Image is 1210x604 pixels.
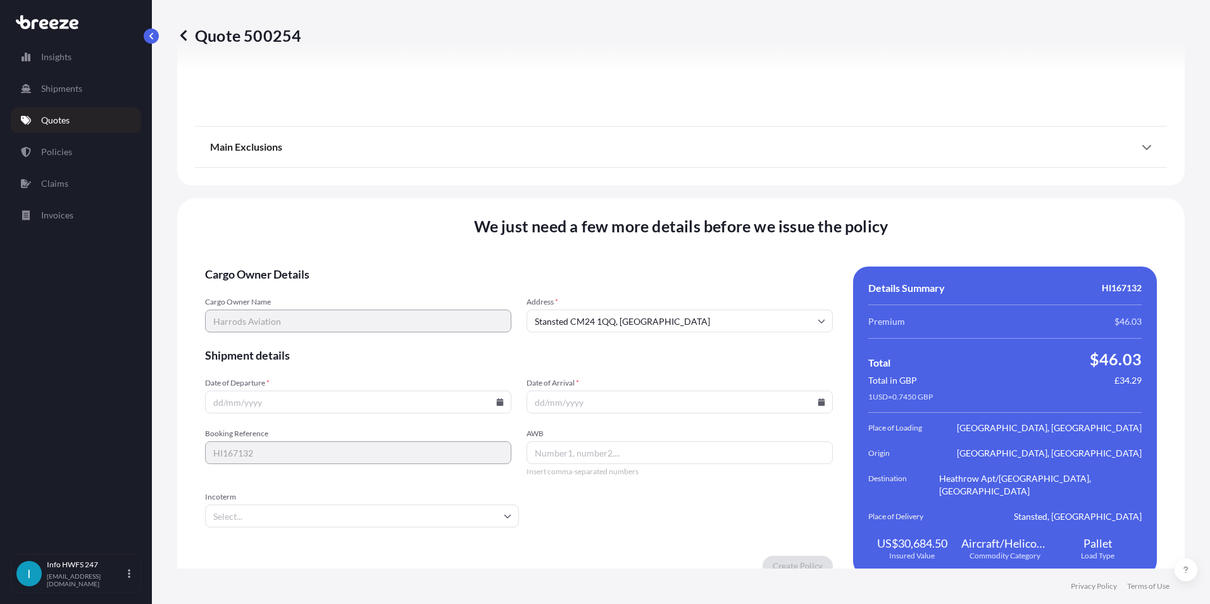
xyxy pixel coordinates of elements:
[970,551,1040,561] span: Commodity Category
[957,447,1142,460] span: [GEOGRAPHIC_DATA], [GEOGRAPHIC_DATA]
[527,310,833,332] input: Cargo owner address
[527,441,833,464] input: Number1, number2,...
[773,560,823,572] p: Create Policy
[1081,551,1114,561] span: Load Type
[47,560,125,570] p: Info HWFS 247
[1114,374,1142,387] span: £34.29
[41,51,72,63] p: Insights
[210,132,1152,162] div: Main Exclusions
[868,356,890,369] span: Total
[527,467,833,477] span: Insert comma-separated numbers
[527,297,833,307] span: Address
[1083,536,1113,551] span: Pallet
[1071,581,1117,591] a: Privacy Policy
[27,567,31,580] span: I
[868,315,905,328] span: Premium
[889,551,935,561] span: Insured Value
[205,378,511,388] span: Date of Departure
[1127,581,1169,591] a: Terms of Use
[11,139,141,165] a: Policies
[11,203,141,228] a: Invoices
[41,209,73,222] p: Invoices
[868,282,945,294] span: Details Summary
[868,472,939,498] span: Destination
[527,429,833,439] span: AWB
[961,536,1049,551] span: Aircraft/Helicopters: Parts and Accessories, but excluding Aircraft Engines
[868,392,933,402] span: 1 USD = 0.7450 GBP
[205,429,511,439] span: Booking Reference
[11,76,141,101] a: Shipments
[177,25,301,46] p: Quote 500254
[41,177,68,190] p: Claims
[205,492,519,502] span: Incoterm
[877,536,947,551] span: US$30,684.50
[11,171,141,196] a: Claims
[205,297,511,307] span: Cargo Owner Name
[868,374,917,387] span: Total in GBP
[41,82,82,95] p: Shipments
[868,510,939,523] span: Place of Delivery
[41,146,72,158] p: Policies
[1014,510,1142,523] span: Stansted, [GEOGRAPHIC_DATA]
[205,505,519,527] input: Select...
[205,348,833,363] span: Shipment details
[1090,349,1142,369] span: $46.03
[474,216,889,236] span: We just need a few more details before we issue the policy
[1114,315,1142,328] span: $46.03
[527,378,833,388] span: Date of Arrival
[205,267,833,282] span: Cargo Owner Details
[1102,282,1142,294] span: HI167132
[11,108,141,133] a: Quotes
[11,44,141,70] a: Insights
[527,391,833,413] input: dd/mm/yyyy
[210,141,282,153] span: Main Exclusions
[763,556,833,576] button: Create Policy
[868,422,939,434] span: Place of Loading
[957,422,1142,434] span: [GEOGRAPHIC_DATA], [GEOGRAPHIC_DATA]
[47,572,125,588] p: [EMAIL_ADDRESS][DOMAIN_NAME]
[868,447,939,460] span: Origin
[41,114,70,127] p: Quotes
[205,441,511,464] input: Your internal reference
[939,472,1142,498] span: Heathrow Apt/[GEOGRAPHIC_DATA], [GEOGRAPHIC_DATA]
[205,391,511,413] input: dd/mm/yyyy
